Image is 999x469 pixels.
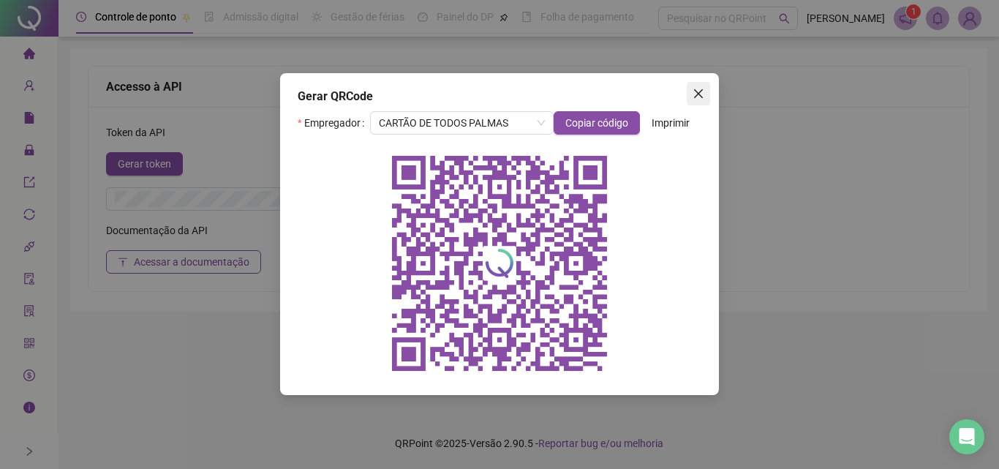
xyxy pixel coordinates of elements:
button: Close [687,82,710,105]
button: Copiar código [554,111,640,135]
span: close [693,88,704,100]
span: Imprimir [652,115,690,131]
button: Imprimir [640,111,701,135]
span: CARTÃO DE TODOS PALMAS [379,112,545,134]
div: Open Intercom Messenger [949,419,984,454]
label: Empregador [298,111,370,135]
img: qrcode do empregador [382,146,617,380]
span: Copiar código [565,115,628,131]
div: Gerar QRCode [298,88,701,105]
